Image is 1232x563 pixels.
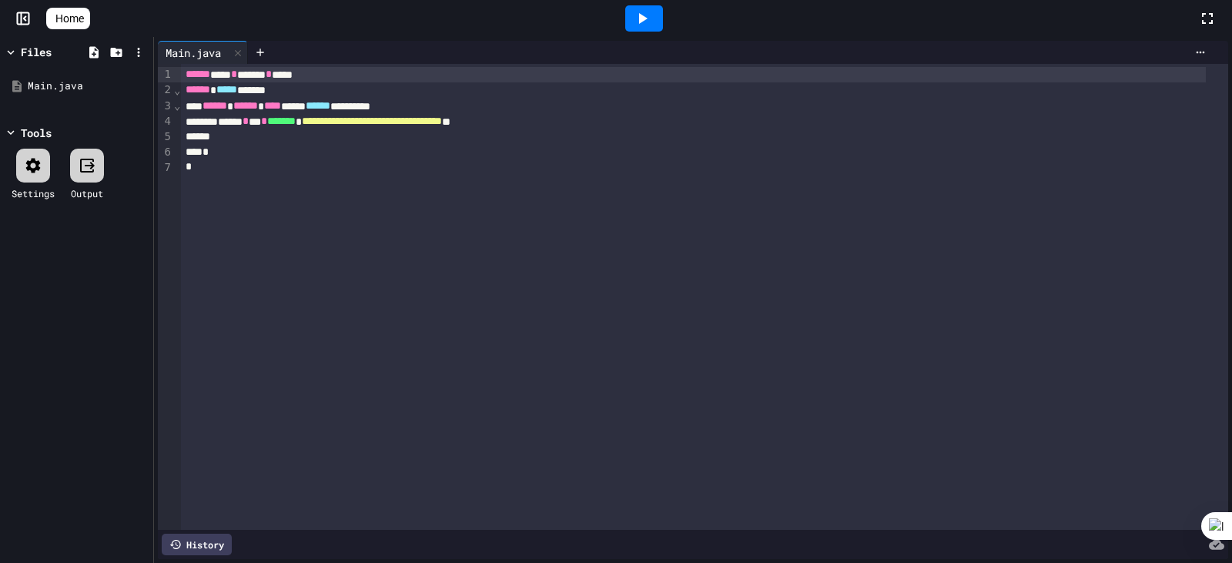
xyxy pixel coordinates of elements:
[158,129,173,145] div: 5
[46,8,90,29] a: Home
[158,160,173,176] div: 7
[158,145,173,160] div: 6
[158,99,173,114] div: 3
[12,186,55,200] div: Settings
[158,41,248,64] div: Main.java
[173,99,181,112] span: Fold line
[71,186,103,200] div: Output
[158,67,173,82] div: 1
[21,125,52,141] div: Tools
[28,79,148,94] div: Main.java
[158,45,229,61] div: Main.java
[21,44,52,60] div: Files
[55,11,84,26] span: Home
[173,84,181,96] span: Fold line
[158,114,173,129] div: 4
[162,534,232,555] div: History
[158,82,173,98] div: 2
